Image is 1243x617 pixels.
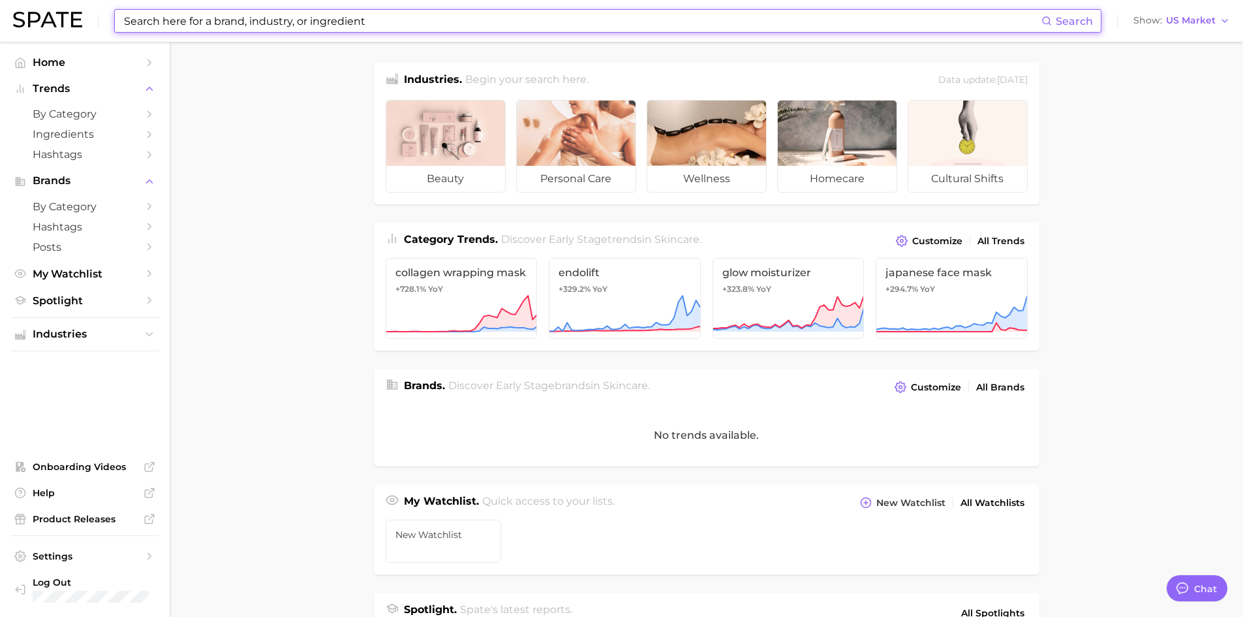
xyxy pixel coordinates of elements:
[713,258,865,339] a: glow moisturizer+323.8% YoY
[957,494,1028,512] a: All Watchlists
[10,104,159,124] a: by Category
[33,487,137,499] span: Help
[33,56,137,69] span: Home
[386,166,505,192] span: beauty
[501,233,701,245] span: Discover Early Stage trends in .
[603,379,648,392] span: skincare
[404,233,498,245] span: Category Trends .
[482,494,615,512] h2: Quick access to your lists.
[516,100,636,193] a: personal care
[123,10,1041,32] input: Search here for a brand, industry, or ingredient
[386,258,538,339] a: collagen wrapping mask+728.1% YoY
[10,124,159,144] a: Ingredients
[10,197,159,217] a: by Category
[10,171,159,191] button: Brands
[10,546,159,566] a: Settings
[33,108,137,120] span: by Category
[33,268,137,280] span: My Watchlist
[10,144,159,165] a: Hashtags
[374,404,1039,466] div: No trends available.
[911,382,961,393] span: Customize
[10,324,159,344] button: Industries
[386,520,502,563] a: New Watchlist
[404,72,462,89] h1: Industries.
[465,72,589,89] h2: Begin your search here.
[33,241,137,253] span: Posts
[893,232,965,250] button: Customize
[976,382,1024,393] span: All Brands
[912,236,962,247] span: Customize
[404,494,479,512] h1: My Watchlist.
[33,461,137,473] span: Onboarding Videos
[10,573,159,607] a: Log out. Currently logged in with e-mail kateri.lucas@axbeauty.com.
[559,266,691,279] span: endolift
[647,166,766,192] span: wellness
[592,284,607,294] span: YoY
[33,577,157,588] span: Log Out
[559,284,591,294] span: +329.2%
[33,200,137,213] span: by Category
[33,328,137,340] span: Industries
[920,284,935,294] span: YoY
[33,221,137,233] span: Hashtags
[395,284,426,294] span: +728.1%
[938,72,1028,89] div: Data update: [DATE]
[876,258,1028,339] a: japanese face mask+294.7% YoY
[10,237,159,257] a: Posts
[428,284,443,294] span: YoY
[756,284,771,294] span: YoY
[10,457,159,477] a: Onboarding Videos
[10,483,159,503] a: Help
[778,166,897,192] span: homecare
[33,294,137,307] span: Spotlight
[857,494,948,512] button: New Watchlist
[1133,17,1162,24] span: Show
[395,266,528,279] span: collagen wrapping mask
[908,166,1027,192] span: cultural shifts
[891,378,964,396] button: Customize
[973,379,1028,396] a: All Brands
[448,379,650,392] span: Discover Early Stage brands in .
[722,266,855,279] span: glow moisturizer
[10,291,159,311] a: Spotlight
[517,166,636,192] span: personal care
[33,148,137,161] span: Hashtags
[777,100,897,193] a: homecare
[13,12,82,27] img: SPATE
[33,550,137,562] span: Settings
[10,217,159,237] a: Hashtags
[10,52,159,72] a: Home
[960,498,1024,509] span: All Watchlists
[33,83,137,95] span: Trends
[977,236,1024,247] span: All Trends
[33,513,137,525] span: Product Releases
[654,233,699,245] span: skincare
[885,266,1018,279] span: japanese face mask
[908,100,1028,193] a: cultural shifts
[33,128,137,140] span: Ingredients
[549,258,701,339] a: endolift+329.2% YoY
[974,232,1028,250] a: All Trends
[647,100,767,193] a: wellness
[395,530,492,540] span: New Watchlist
[10,79,159,99] button: Trends
[1130,12,1233,29] button: ShowUS Market
[10,509,159,529] a: Product Releases
[33,175,137,187] span: Brands
[1056,15,1093,27] span: Search
[1166,17,1216,24] span: US Market
[876,498,945,509] span: New Watchlist
[386,100,506,193] a: beauty
[404,379,445,392] span: Brands .
[10,264,159,284] a: My Watchlist
[885,284,918,294] span: +294.7%
[722,284,754,294] span: +323.8%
